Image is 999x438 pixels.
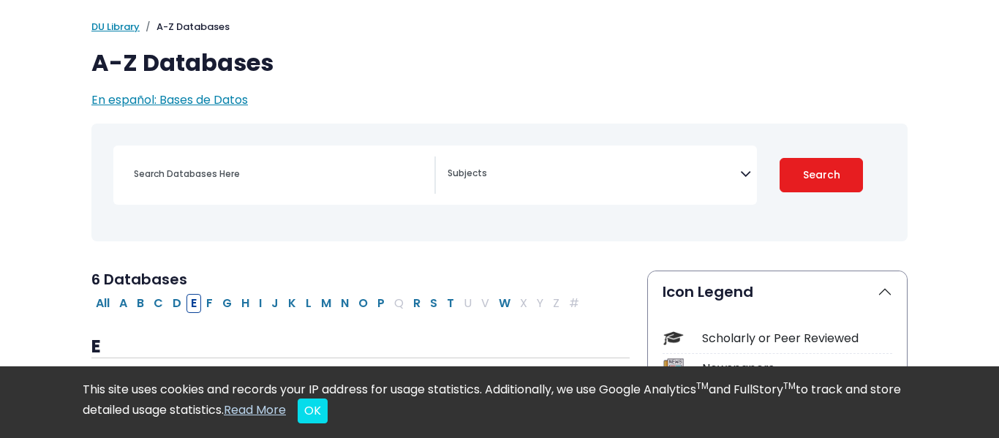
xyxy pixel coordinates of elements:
[218,294,236,313] button: Filter Results G
[373,294,389,313] button: Filter Results P
[91,124,908,241] nav: Search filters
[237,294,254,313] button: Filter Results H
[115,294,132,313] button: Filter Results A
[267,294,283,313] button: Filter Results J
[663,358,683,378] img: Icon Newspapers
[91,91,248,108] a: En español: Bases de Datos
[780,158,863,192] button: Submit for Search Results
[168,294,186,313] button: Filter Results D
[91,294,114,313] button: All
[140,20,230,34] li: A-Z Databases
[663,328,683,348] img: Icon Scholarly or Peer Reviewed
[336,294,353,313] button: Filter Results N
[426,294,442,313] button: Filter Results S
[284,294,301,313] button: Filter Results K
[91,20,140,34] a: DU Library
[696,380,709,392] sup: TM
[317,294,336,313] button: Filter Results M
[494,294,515,313] button: Filter Results W
[132,294,148,313] button: Filter Results B
[702,360,892,377] div: Newspapers
[354,294,372,313] button: Filter Results O
[442,294,459,313] button: Filter Results T
[301,294,316,313] button: Filter Results L
[91,20,908,34] nav: breadcrumb
[91,269,187,290] span: 6 Databases
[298,399,328,423] button: Close
[202,294,217,313] button: Filter Results F
[448,169,740,181] textarea: Search
[91,294,585,311] div: Alpha-list to filter by first letter of database name
[149,294,167,313] button: Filter Results C
[648,271,907,312] button: Icon Legend
[83,381,916,423] div: This site uses cookies and records your IP address for usage statistics. Additionally, we use Goo...
[702,330,892,347] div: Scholarly or Peer Reviewed
[125,163,434,184] input: Search database by title or keyword
[91,336,630,358] h3: E
[91,49,908,77] h1: A-Z Databases
[255,294,266,313] button: Filter Results I
[409,294,425,313] button: Filter Results R
[224,401,286,418] a: Read More
[783,380,796,392] sup: TM
[186,294,201,313] button: Filter Results E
